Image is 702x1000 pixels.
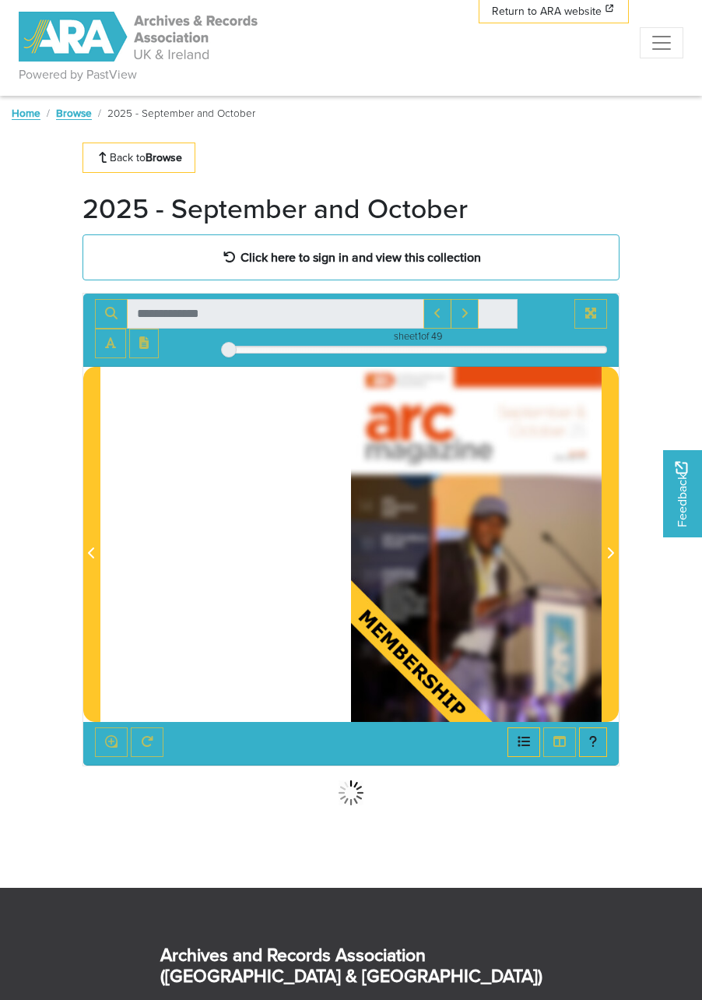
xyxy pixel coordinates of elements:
strong: Browse [146,150,182,165]
button: Next Page [602,367,619,722]
a: Browse [56,105,92,121]
button: Previous Match [423,299,451,329]
a: Home [12,105,40,121]
a: Back toBrowse [82,143,195,173]
button: Next Match [451,299,479,329]
span: 1 [418,329,421,343]
button: Open transcription window [129,329,159,358]
button: Rotate the book [131,727,163,757]
span: Feedback [672,461,691,527]
button: Thumbnails [543,727,576,757]
span: Return to ARA website [492,3,602,19]
input: Search for [127,299,424,329]
button: Search [95,299,128,329]
a: ARA - ARC Magazine | Powered by PastView logo [19,3,260,71]
strong: Click here to sign in and view this collection [240,248,481,266]
button: Previous Page [83,367,100,722]
button: Open metadata window [507,727,540,757]
img: ARA - ARC Magazine | Powered by PastView [19,12,260,62]
strong: Archives and Records Association ([GEOGRAPHIC_DATA] & [GEOGRAPHIC_DATA]) [160,942,542,989]
h1: 2025 - September and October [82,192,468,225]
button: Enable or disable loupe tool (Alt+L) [95,727,128,757]
a: Click here to sign in and view this collection [82,234,620,280]
button: Full screen mode [574,299,607,329]
span: Menu [650,31,673,55]
div: sheet of 49 [229,329,607,343]
button: Menu [640,27,683,58]
a: Would you like to provide feedback? [663,450,702,537]
button: Toggle text selection (Alt+T) [95,329,126,358]
button: Help [579,727,607,757]
span: 2025 - September and October [107,105,255,121]
a: Powered by PastView [19,65,137,84]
